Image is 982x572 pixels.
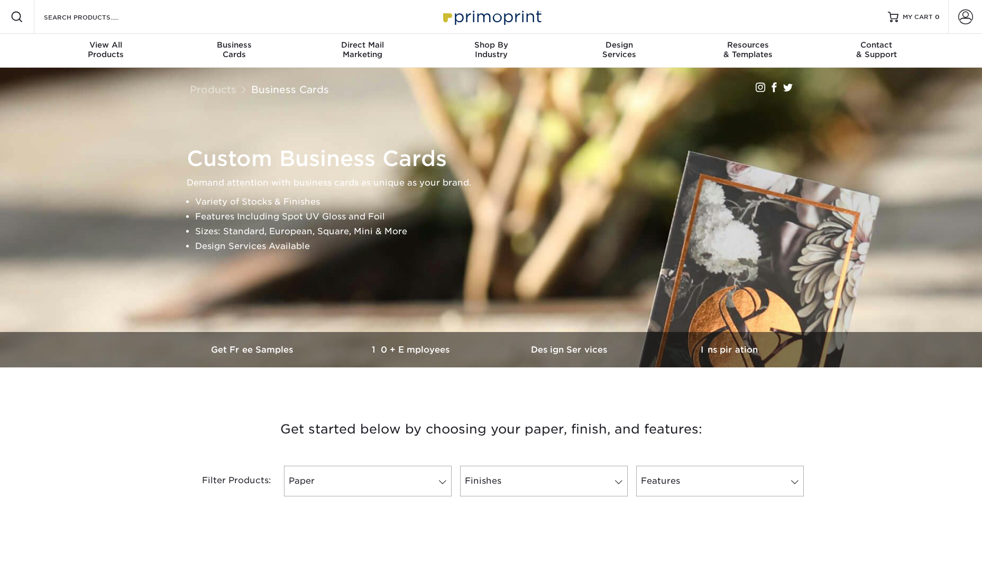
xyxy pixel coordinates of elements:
a: Features [636,466,804,496]
span: Direct Mail [298,40,427,50]
a: Business Cards [251,84,329,95]
div: Industry [427,40,555,59]
div: Filter Products: [174,466,280,496]
div: Products [42,40,170,59]
h3: Get started below by choosing your paper, finish, and features: [182,405,801,453]
p: Demand attention with business cards as unique as your brand. [187,176,805,190]
span: Shop By [427,40,555,50]
a: 10+ Employees [333,332,491,367]
a: BusinessCards [170,34,298,68]
li: Sizes: Standard, European, Square, Mini & More [195,224,805,239]
a: View AllProducts [42,34,170,68]
a: Contact& Support [812,34,941,68]
span: Business [170,40,298,50]
span: Contact [812,40,941,50]
span: Design [555,40,684,50]
img: Primoprint [438,5,544,28]
a: Inspiration [650,332,809,367]
a: DesignServices [555,34,684,68]
input: SEARCH PRODUCTS..... [43,11,146,23]
li: Features Including Spot UV Gloss and Foil [195,209,805,224]
h3: Get Free Samples [174,345,333,355]
h3: Inspiration [650,345,809,355]
a: Resources& Templates [684,34,812,68]
li: Design Services Available [195,239,805,254]
a: Design Services [491,332,650,367]
div: Services [555,40,684,59]
span: 0 [935,13,940,21]
h3: Design Services [491,345,650,355]
a: Get Free Samples [174,332,333,367]
a: Products [190,84,236,95]
div: Cards [170,40,298,59]
div: & Support [812,40,941,59]
span: Resources [684,40,812,50]
li: Variety of Stocks & Finishes [195,195,805,209]
h3: 10+ Employees [333,345,491,355]
a: Shop ByIndustry [427,34,555,68]
h1: Custom Business Cards [187,146,805,171]
a: Finishes [460,466,628,496]
span: MY CART [903,13,933,22]
a: Paper [284,466,452,496]
a: Direct MailMarketing [298,34,427,68]
div: Marketing [298,40,427,59]
span: View All [42,40,170,50]
div: & Templates [684,40,812,59]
